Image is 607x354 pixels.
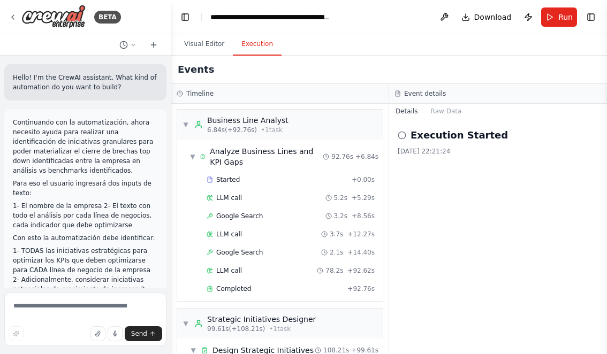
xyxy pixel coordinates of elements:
[347,248,375,257] span: + 14.40s
[583,10,598,25] button: Show right sidebar
[108,326,123,341] button: Click to speak your automation idea
[13,246,158,352] p: 1- TODAS las iniciativas estratégicas para optimizar los KPIs que deben optimizarse para CADA lín...
[558,12,573,22] span: Run
[269,325,291,333] span: • 1 task
[352,175,375,184] span: + 0.00s
[21,5,86,29] img: Logo
[90,326,105,341] button: Upload files
[115,39,141,51] button: Switch to previous chat
[398,147,598,156] div: [DATE] 22:21:24
[325,266,343,275] span: 78.2s
[190,152,195,161] span: ▼
[176,33,233,56] button: Visual Editor
[424,104,468,119] button: Raw Data
[13,233,158,243] p: Con esto la automatización debe identificar:
[347,284,375,293] span: + 92.76s
[13,118,158,175] p: Continuando con la automatización, ahora necesito ayuda para realizar una identificación de inici...
[261,126,283,134] span: • 1 task
[216,284,251,293] span: Completed
[131,329,147,338] span: Send
[541,7,577,27] button: Run
[352,212,375,220] span: + 8.56s
[13,73,158,92] p: Hello! I'm the CrewAI assistant. What kind of automation do you want to build?
[330,230,343,238] span: 3.7s
[233,33,282,56] button: Execution
[334,194,347,202] span: 5.2s
[216,230,242,238] span: LLM call
[352,194,375,202] span: + 5.29s
[13,179,158,198] p: Para eso el usuario ingresará dos inputs de texto:
[207,325,265,333] span: 99.61s (+108.21s)
[216,248,263,257] span: Google Search
[183,120,189,129] span: ▼
[186,89,214,98] h3: Timeline
[207,126,257,134] span: 6.84s (+92.76s)
[457,7,516,27] button: Download
[331,152,353,161] span: 92.76s
[330,248,343,257] span: 2.1s
[347,230,375,238] span: + 12.27s
[178,10,193,25] button: Hide left sidebar
[145,39,162,51] button: Start a new chat
[9,326,24,341] button: Improve this prompt
[13,201,158,230] p: 1- El nombre de la empresa 2- El texto con todo el análisis por cada línea de negocios, cada indi...
[207,115,289,126] div: Business Line Analyst
[178,62,214,77] h2: Events
[389,104,424,119] button: Details
[183,319,189,328] span: ▼
[94,11,121,24] div: BETA
[216,212,263,220] span: Google Search
[355,152,378,161] span: + 6.84s
[210,12,331,22] nav: breadcrumb
[216,194,242,202] span: LLM call
[411,128,508,143] h2: Execution Started
[216,266,242,275] span: LLM call
[474,12,512,22] span: Download
[404,89,446,98] h3: Event details
[125,326,162,341] button: Send
[210,146,323,167] span: Analyze Business Lines and KPI Gaps
[216,175,240,184] span: Started
[207,314,316,325] div: Strategic Initiatives Designer
[347,266,375,275] span: + 92.62s
[334,212,347,220] span: 3.2s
